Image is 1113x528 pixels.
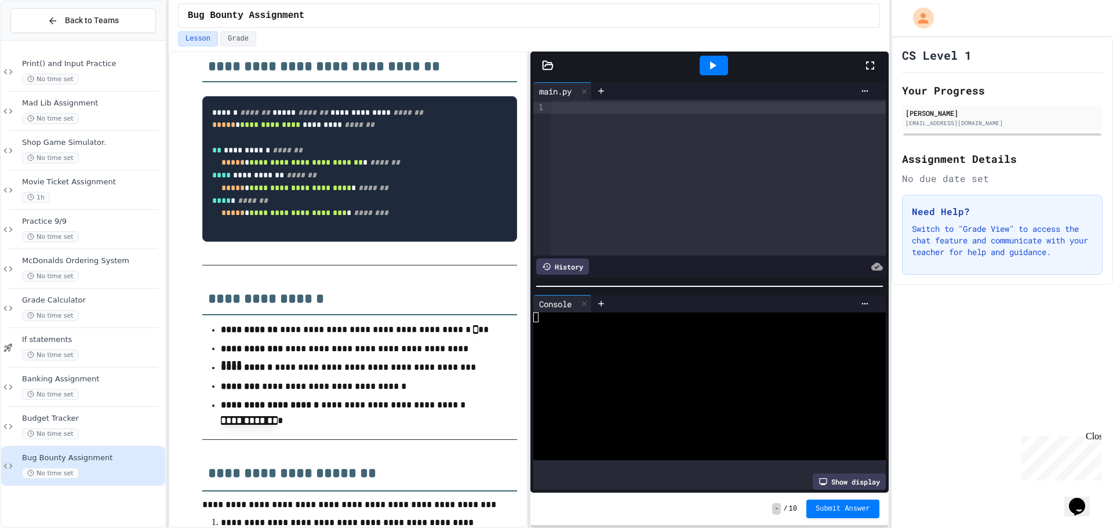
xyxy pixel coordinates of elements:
span: - [772,503,781,515]
span: No time set [22,113,79,124]
h2: Assignment Details [902,151,1103,167]
p: Switch to "Grade View" to access the chat feature and communicate with your teacher for help and ... [912,223,1093,258]
div: 1 [533,102,545,114]
iframe: chat widget [1017,431,1101,480]
div: Chat with us now!Close [5,5,80,74]
span: If statements [22,335,163,345]
h2: Your Progress [902,82,1103,99]
div: No due date set [902,172,1103,185]
span: No time set [22,468,79,479]
span: No time set [22,152,79,163]
h3: Need Help? [912,205,1093,219]
span: Shop Game Simulator. [22,138,163,148]
span: No time set [22,349,79,361]
div: Console [533,295,592,312]
div: main.py [533,82,592,100]
span: Budget Tracker [22,414,163,424]
iframe: chat widget [1064,482,1101,516]
button: Grade [220,31,256,46]
div: main.py [533,85,577,97]
span: Bug Bounty Assignment [22,453,163,463]
span: Bug Bounty Assignment [188,9,305,23]
span: No time set [22,271,79,282]
span: Mad Lib Assignment [22,99,163,108]
span: 10 [789,504,797,514]
button: Back to Teams [10,8,156,33]
span: / [783,504,787,514]
button: Submit Answer [806,500,879,518]
span: No time set [22,389,79,400]
span: Practice 9/9 [22,217,163,227]
span: No time set [22,231,79,242]
button: Lesson [178,31,218,46]
span: Movie Ticket Assignment [22,177,163,187]
div: Console [533,298,577,310]
div: [EMAIL_ADDRESS][DOMAIN_NAME] [905,119,1099,128]
h1: CS Level 1 [902,47,972,63]
div: History [536,258,589,275]
div: Show display [813,474,886,490]
span: No time set [22,310,79,321]
span: Back to Teams [65,14,119,27]
div: My Account [901,5,937,31]
span: Banking Assignment [22,374,163,384]
span: No time set [22,428,79,439]
span: Print() and Input Practice [22,59,163,69]
span: Grade Calculator [22,296,163,305]
span: No time set [22,74,79,85]
span: Submit Answer [816,504,870,514]
span: 1h [22,192,50,203]
div: [PERSON_NAME] [905,108,1099,118]
span: McDonalds Ordering System [22,256,163,266]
